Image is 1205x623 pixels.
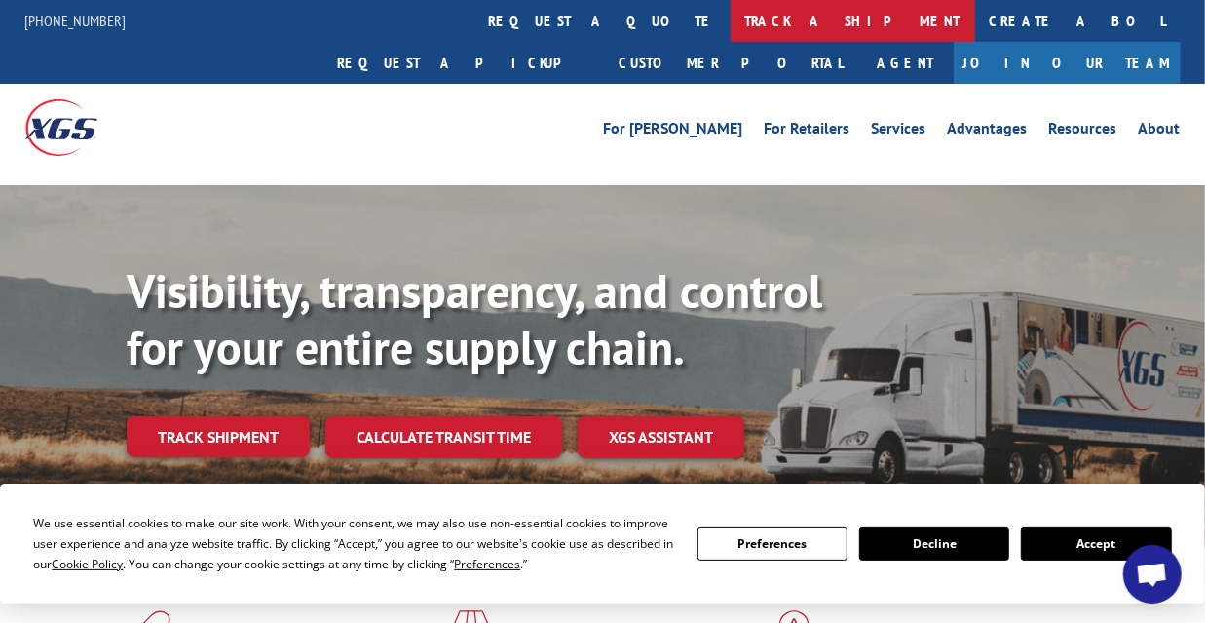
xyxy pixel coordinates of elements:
a: Resources [1049,121,1117,142]
a: Track shipment [127,416,310,457]
a: XGS ASSISTANT [578,416,744,458]
a: Request a pickup [323,42,605,84]
button: Preferences [697,527,847,561]
div: Open chat [1123,545,1182,604]
a: Customer Portal [605,42,858,84]
button: Decline [859,527,1009,561]
a: For Retailers [765,121,850,142]
a: Join Our Team [954,42,1181,84]
a: [PHONE_NUMBER] [25,11,127,30]
button: Accept [1021,527,1171,561]
a: Advantages [948,121,1028,142]
b: Visibility, transparency, and control for your entire supply chain. [127,260,822,377]
a: About [1139,121,1181,142]
a: For [PERSON_NAME] [604,121,743,142]
a: Agent [858,42,954,84]
span: Cookie Policy [52,556,123,572]
a: Calculate transit time [325,416,562,458]
a: Services [872,121,926,142]
span: Preferences [454,556,520,572]
div: We use essential cookies to make our site work. With your consent, we may also use non-essential ... [33,513,673,574]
